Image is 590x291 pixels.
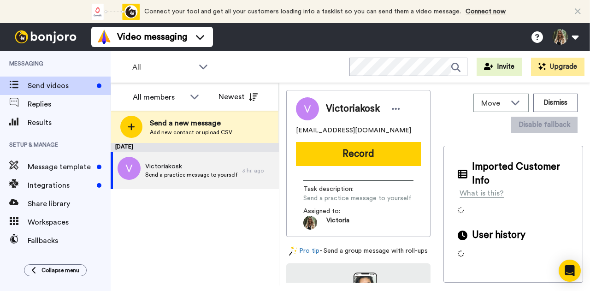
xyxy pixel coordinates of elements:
[511,117,578,133] button: Disable fallback
[89,4,140,20] div: animation
[289,246,319,256] a: Pro tip
[303,207,368,216] span: Assigned to:
[28,80,93,91] span: Send videos
[150,118,232,129] span: Send a new message
[481,98,506,109] span: Move
[145,162,237,171] span: Victoriakosk
[28,117,111,128] span: Results
[303,216,317,230] img: ACg8ocJMO9OcSBvqfTGtlxxz0LQQUg021X9iYPV-siRJ2tNWFX7LXt3OhA=s96-c
[303,194,411,203] span: Send a practice message to yourself
[24,264,87,276] button: Collapse menu
[242,167,274,174] div: 3 hr. ago
[133,92,185,103] div: All members
[111,143,279,152] div: [DATE]
[296,97,319,120] img: Image of Victoriakosk
[296,126,411,135] span: [EMAIL_ADDRESS][DOMAIN_NAME]
[132,62,194,73] span: All
[28,180,93,191] span: Integrations
[559,260,581,282] div: Open Intercom Messenger
[28,99,111,110] span: Replies
[531,58,584,76] button: Upgrade
[472,228,525,242] span: User history
[466,8,506,15] a: Connect now
[286,246,431,256] div: - Send a group message with roll-ups
[28,235,111,246] span: Fallbacks
[326,216,349,230] span: Victoria
[144,8,461,15] span: Connect your tool and get all your customers loading into a tasklist so you can send them a video...
[472,160,569,188] span: Imported Customer Info
[28,198,111,209] span: Share library
[145,171,237,178] span: Send a practice message to yourself
[28,217,111,228] span: Workspaces
[289,246,297,256] img: magic-wand.svg
[11,30,80,43] img: bj-logo-header-white.svg
[41,267,79,274] span: Collapse menu
[326,102,380,116] span: Victoriakosk
[533,94,578,112] button: Dismiss
[296,142,421,166] button: Record
[28,161,93,172] span: Message template
[117,30,187,43] span: Video messaging
[118,157,141,180] img: v.png
[212,88,265,106] button: Newest
[460,188,504,199] div: What is this?
[150,129,232,136] span: Add new contact or upload CSV
[303,184,368,194] span: Task description :
[477,58,522,76] button: Invite
[97,30,112,44] img: vm-color.svg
